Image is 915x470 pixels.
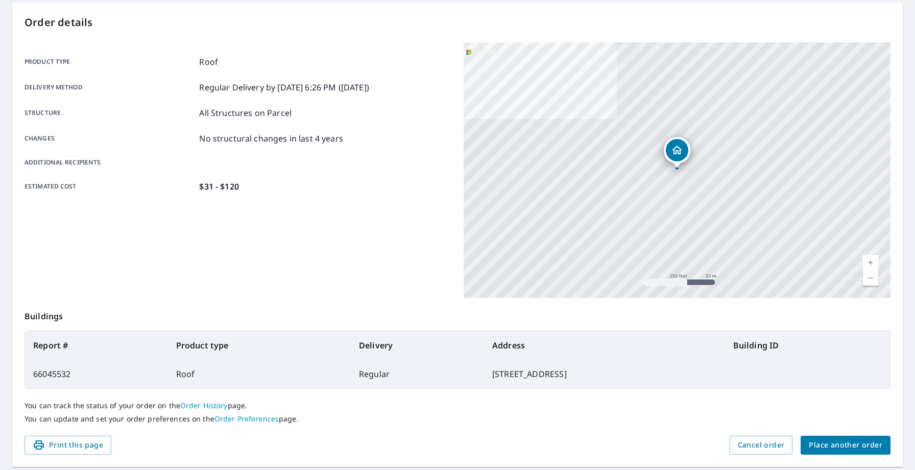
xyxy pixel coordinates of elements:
th: Address [484,331,725,360]
td: Regular [351,360,484,388]
button: Place another order [801,436,890,455]
p: Order details [25,15,890,30]
p: You can track the status of your order on the page. [25,401,890,410]
span: Print this page [33,439,103,452]
span: Place another order [809,439,882,452]
th: Delivery [351,331,484,360]
p: All Structures on Parcel [199,107,292,119]
a: Current Level 17, Zoom Out [863,270,878,286]
p: Product type [25,56,195,68]
p: Regular Delivery by [DATE] 6:26 PM ([DATE]) [199,81,369,93]
p: Buildings [25,298,890,331]
p: No structural changes in last 4 years [199,132,343,145]
td: 66045532 [25,360,168,388]
td: [STREET_ADDRESS] [484,360,725,388]
div: Dropped pin, building 1, Residential property, 812 E Grove St Bloomington, IL 61701 [664,137,690,169]
p: You can update and set your order preferences on the page. [25,414,890,424]
td: Roof [168,360,351,388]
button: Cancel order [730,436,793,455]
p: Changes [25,132,195,145]
span: Cancel order [738,439,785,452]
th: Building ID [725,331,890,360]
button: Print this page [25,436,111,455]
a: Order Preferences [214,414,279,424]
p: Delivery method [25,81,195,93]
p: Additional recipients [25,158,195,167]
p: Roof [199,56,218,68]
p: Structure [25,107,195,119]
th: Product type [168,331,351,360]
th: Report # [25,331,168,360]
a: Order History [180,401,228,410]
a: Current Level 17, Zoom In [863,255,878,270]
p: $31 - $120 [199,180,239,193]
p: Estimated cost [25,180,195,193]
